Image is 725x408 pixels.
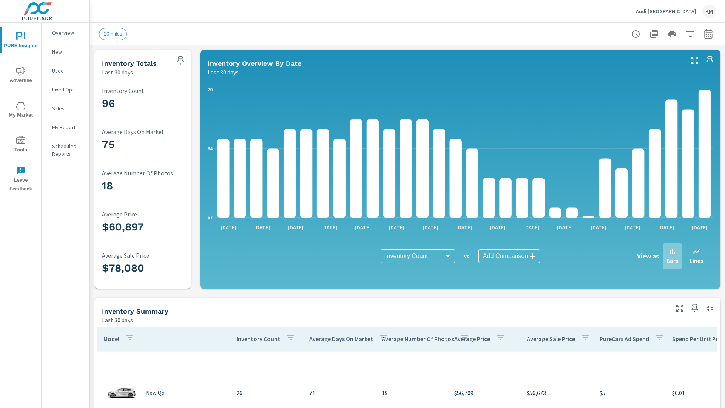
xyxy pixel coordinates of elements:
[215,224,242,231] p: [DATE]
[52,67,83,74] p: Used
[42,122,89,133] div: My Report
[3,166,39,193] span: Leave Feedback
[527,335,575,343] p: Average Sale Price
[174,54,187,66] span: Save this to your personalized report
[3,66,39,85] span: Advertise
[383,224,410,231] p: [DATE]
[454,388,515,397] p: $56,709
[52,105,83,112] p: Sales
[674,302,686,314] button: Make Fullscreen
[42,46,89,57] div: New
[385,252,428,260] span: Inventory Count
[208,215,213,220] text: 57
[527,388,587,397] p: $56,673
[208,146,213,151] text: 64
[282,224,309,231] p: [DATE]
[683,26,698,42] button: Apply Filters
[619,224,646,231] p: [DATE]
[653,224,679,231] p: [DATE]
[236,335,280,343] p: Inventory Count
[455,253,478,260] p: vs
[381,249,455,263] div: Inventory Count
[102,221,202,233] h3: $60,897
[454,335,490,343] p: Average Price
[208,87,213,93] text: 70
[309,388,370,397] p: 71
[236,388,297,397] p: 26
[3,101,39,120] span: My Market
[686,224,713,231] p: [DATE]
[350,224,376,231] p: [DATE]
[518,224,545,231] p: [DATE]
[3,136,39,155] span: Tools
[102,252,202,259] p: Average Sale Price
[704,54,716,66] span: Save this to your personalized report
[417,224,444,231] p: [DATE]
[102,59,157,67] h5: Inventory Totals
[102,170,202,176] p: Average Number Of Photos
[42,103,89,114] div: Sales
[600,335,649,343] p: PureCars Ad Spend
[52,29,83,37] p: Overview
[249,224,275,231] p: [DATE]
[382,335,454,343] p: Average Number Of Photos
[52,142,83,158] p: Scheduled Reports
[701,26,716,42] button: Select Date Range
[208,68,239,77] p: Last 30 days
[552,224,578,231] p: [DATE]
[102,211,202,218] p: Average Price
[208,59,301,67] h5: Inventory Overview By Date
[52,86,83,93] p: Fixed Ops
[42,27,89,39] div: Overview
[102,97,202,110] h3: 96
[102,68,133,77] p: Last 30 days
[702,5,716,18] div: KM
[42,141,89,159] div: Scheduled Reports
[102,179,202,192] h3: 18
[102,262,202,275] h3: $78,080
[146,389,164,396] p: New Q5
[102,87,202,94] p: Inventory Count
[102,138,202,151] h3: 75
[3,32,39,50] span: PURE Insights
[316,224,342,231] p: [DATE]
[99,31,126,37] span: 20 miles
[704,302,716,314] button: Minimize Widget
[309,335,373,343] p: Average Days On Market
[0,23,41,196] div: nav menu
[52,48,83,56] p: New
[42,84,89,95] div: Fixed Ops
[636,8,696,15] p: Audi [GEOGRAPHIC_DATA]
[666,256,678,265] p: Bars
[478,249,540,263] div: Add Comparison
[106,382,137,404] img: glamour
[484,224,511,231] p: [DATE]
[665,26,680,42] button: Print Report
[52,124,83,131] p: My Report
[451,224,477,231] p: [DATE]
[689,54,701,66] button: Make Fullscreen
[102,128,202,135] p: Average Days On Market
[637,252,659,260] h6: View as
[102,307,168,315] h5: Inventory Summary
[689,302,701,314] span: Save this to your personalized report
[483,252,528,260] span: Add Comparison
[585,224,612,231] p: [DATE]
[600,388,660,397] p: $5
[382,388,442,397] p: 19
[42,65,89,76] div: Used
[102,315,133,325] p: Last 30 days
[690,256,703,265] p: Lines
[103,335,119,343] p: Model
[646,26,662,42] button: "Export Report to PDF"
